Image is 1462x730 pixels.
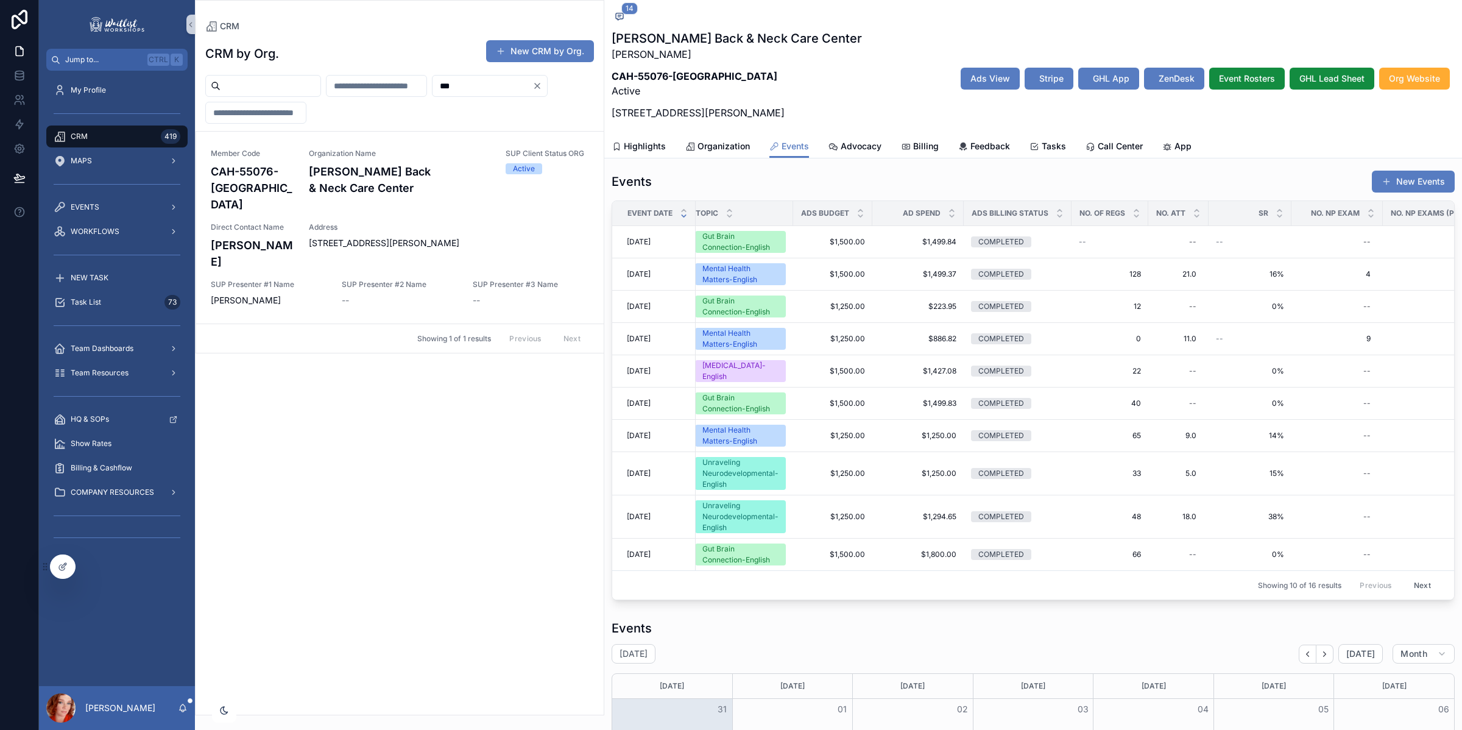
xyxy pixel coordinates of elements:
button: Ads View [961,68,1020,90]
span: $1,250.00 [880,431,956,441]
span: Ads Billing Status [972,208,1048,218]
a: Tasks [1029,135,1066,160]
a: -- [1216,237,1284,247]
a: $1,250.00 [800,431,865,441]
button: 03 [1076,702,1090,717]
a: Billing [901,135,939,160]
button: Org Website [1379,68,1450,90]
span: 48 [1079,512,1141,522]
a: Team Dashboards [46,338,188,360]
a: -- [1299,297,1375,316]
a: COMPLETED [971,468,1064,479]
span: 4 [1304,269,1371,279]
a: $1,500.00 [800,237,865,247]
span: Address [309,222,589,232]
a: Gut Brain Connection-English [695,544,786,565]
span: SUP Presenter #2 Name [342,280,458,289]
a: Gut Brain Connection-English [695,231,786,253]
div: 73 [164,295,180,310]
div: -- [1363,431,1371,441]
span: 9 [1304,334,1371,344]
div: COMPLETED [978,333,1024,344]
a: COMPLETED [971,511,1064,522]
span: GHL App [1093,73,1129,85]
a: 16% [1216,269,1284,279]
span: 11.0 [1160,334,1196,344]
a: COMPLETED [971,333,1064,344]
span: SUP Presenter #3 Name [473,280,589,289]
a: [DATE] [627,237,688,247]
span: Event Rosters [1219,73,1275,85]
div: -- [1189,237,1196,247]
div: [MEDICAL_DATA]-English [702,360,779,382]
p: Active [612,69,862,98]
button: [DATE] [1338,644,1383,664]
span: Team Resources [71,368,129,378]
span: [DATE] [627,302,651,311]
span: [DATE] [627,469,651,478]
span: Ctrl [147,54,169,66]
a: -- [1299,426,1375,445]
div: COMPLETED [978,549,1024,560]
span: -- [473,294,480,307]
div: COMPLETED [978,511,1024,522]
a: Task List73 [46,291,188,313]
a: $1,500.00 [800,269,865,279]
span: Org Website [1389,73,1440,85]
span: 33 [1079,469,1141,478]
a: Billing & Cashflow [46,457,188,479]
button: Next [1405,576,1439,595]
a: HQ & SOPs [46,408,188,430]
span: My Profile [71,85,106,95]
a: COMPLETED [971,549,1064,560]
a: -- [1299,464,1375,483]
span: $1,250.00 [800,512,865,522]
a: $1,499.37 [880,269,956,279]
div: 419 [161,129,180,144]
a: $1,499.83 [880,399,956,408]
span: Highlights [624,140,666,152]
button: Next [1316,645,1333,664]
span: 15% [1216,469,1284,478]
a: 128 [1079,269,1141,279]
span: 38% [1216,512,1284,522]
span: 0% [1216,302,1284,311]
span: $1,250.00 [800,334,865,344]
span: Events [782,140,809,152]
a: $1,427.08 [880,366,956,376]
a: $1,800.00 [880,550,956,559]
span: $1,294.65 [880,512,956,522]
span: ZenDesk [1159,73,1195,85]
div: -- [1189,366,1196,376]
span: [DATE] [627,269,651,279]
span: 21.0 [1160,269,1196,279]
span: Event Date [627,208,673,218]
a: Mental Health Matters-English [695,425,786,447]
span: $886.82 [880,334,956,344]
h4: CAH-55076-[GEOGRAPHIC_DATA] [211,163,294,213]
span: 22 [1079,366,1141,376]
button: 01 [835,702,850,717]
span: -- [1079,237,1086,247]
button: 31 [715,702,729,717]
button: 14 [612,10,627,25]
span: Call Center [1098,140,1143,152]
button: 04 [1196,702,1210,717]
a: Unraveling Neurodevelopmental-English [695,457,786,490]
div: -- [1363,512,1371,522]
a: 9 [1299,329,1375,349]
button: Clear [532,81,547,91]
div: COMPLETED [978,366,1024,377]
button: Month [1393,644,1455,664]
img: App logo [88,15,146,34]
a: 0 [1079,334,1141,344]
span: [DATE] [627,550,651,559]
div: Gut Brain Connection-English [702,231,779,253]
